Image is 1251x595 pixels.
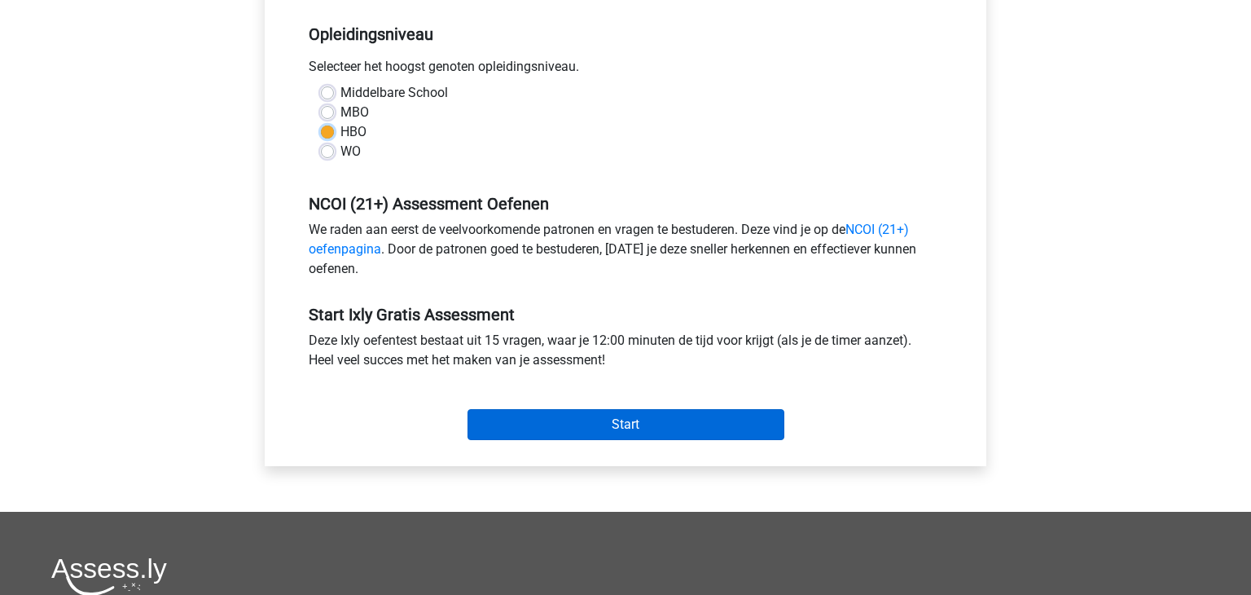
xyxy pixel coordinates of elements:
[340,122,367,142] label: HBO
[309,194,942,214] h5: NCOI (21+) Assessment Oefenen
[296,331,955,377] div: Deze Ixly oefentest bestaat uit 15 vragen, waar je 12:00 minuten de tijd voor krijgt (als je de t...
[340,103,369,122] label: MBO
[340,142,361,161] label: WO
[340,83,448,103] label: Middelbare School
[309,18,942,51] h5: Opleidingsniveau
[309,305,942,324] h5: Start Ixly Gratis Assessment
[467,409,784,440] input: Start
[296,57,955,83] div: Selecteer het hoogst genoten opleidingsniveau.
[296,220,955,285] div: We raden aan eerst de veelvoorkomende patronen en vragen te bestuderen. Deze vind je op de . Door...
